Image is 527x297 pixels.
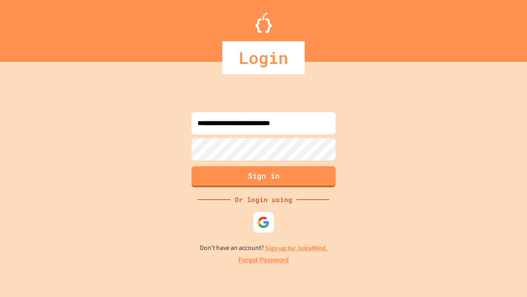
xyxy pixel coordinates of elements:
button: Sign in [191,166,336,187]
a: Sign up for JuiceMind. [265,244,328,252]
a: Forgot Password [238,255,289,265]
img: Logo.svg [255,12,272,33]
iframe: chat widget [492,264,519,289]
img: google-icon.svg [257,216,270,229]
div: Or login using [231,195,296,205]
div: Login [222,41,305,74]
iframe: chat widget [459,228,519,263]
p: Don't have an account? [200,243,328,253]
